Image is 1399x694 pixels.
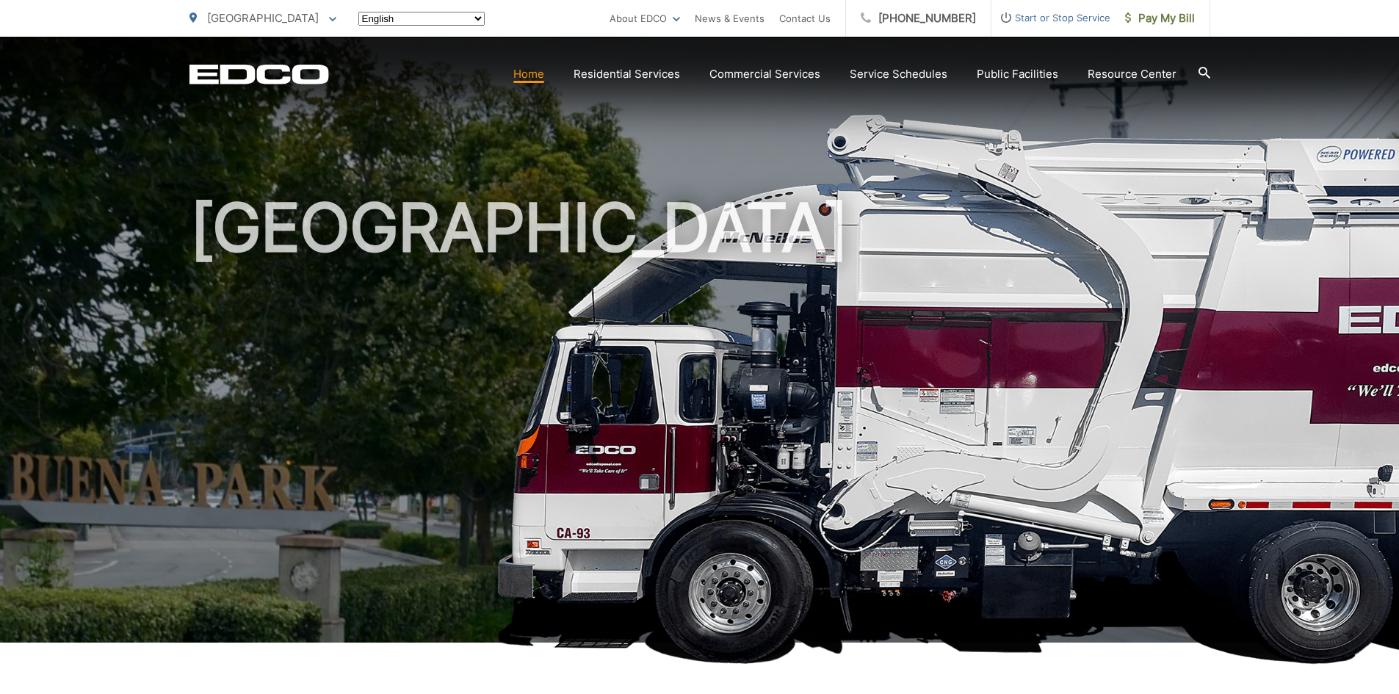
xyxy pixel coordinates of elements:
[610,10,680,27] a: About EDCO
[574,65,680,83] a: Residential Services
[779,10,831,27] a: Contact Us
[358,12,485,26] select: Select a language
[695,10,764,27] a: News & Events
[1088,65,1176,83] a: Resource Center
[189,191,1210,656] h1: [GEOGRAPHIC_DATA]
[709,65,820,83] a: Commercial Services
[1125,10,1195,27] span: Pay My Bill
[513,65,544,83] a: Home
[977,65,1058,83] a: Public Facilities
[207,11,319,25] span: [GEOGRAPHIC_DATA]
[850,65,947,83] a: Service Schedules
[189,64,329,84] a: EDCD logo. Return to the homepage.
